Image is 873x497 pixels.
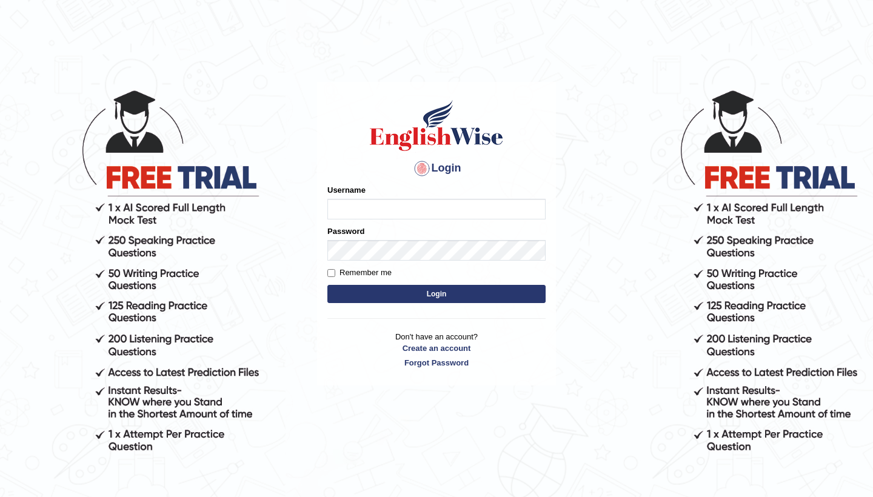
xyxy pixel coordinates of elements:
button: Login [327,285,546,303]
label: Password [327,225,364,237]
input: Remember me [327,269,335,277]
a: Forgot Password [327,357,546,369]
a: Create an account [327,342,546,354]
label: Remember me [327,267,392,279]
h4: Login [327,159,546,178]
label: Username [327,184,366,196]
img: Logo of English Wise sign in for intelligent practice with AI [367,98,506,153]
p: Don't have an account? [327,331,546,369]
